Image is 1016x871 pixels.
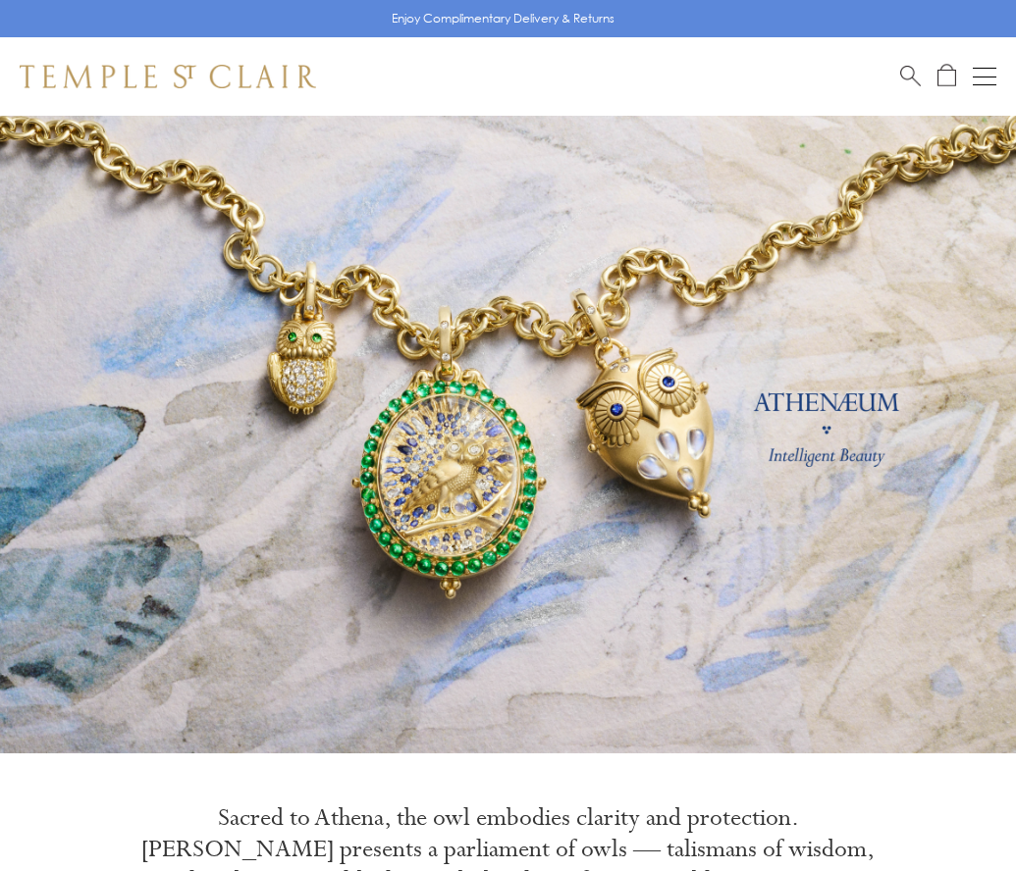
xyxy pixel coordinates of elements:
p: Enjoy Complimentary Delivery & Returns [392,9,615,28]
img: Temple St. Clair [20,65,316,88]
button: Open navigation [973,65,996,88]
a: Search [900,64,921,88]
a: Open Shopping Bag [937,64,956,88]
